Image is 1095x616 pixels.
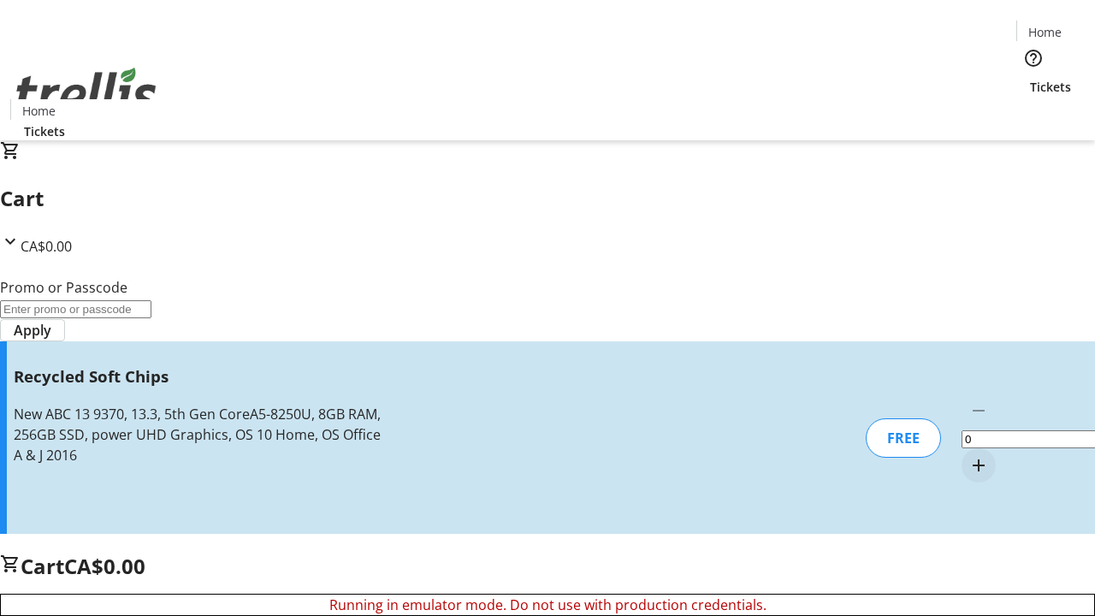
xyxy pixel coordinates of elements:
span: CA$0.00 [64,552,145,580]
span: Tickets [1030,78,1071,96]
span: Home [1028,23,1062,41]
span: Apply [14,320,51,341]
button: Cart [1016,96,1051,130]
button: Increment by one [962,448,996,483]
span: Tickets [24,122,65,140]
a: Tickets [1016,78,1085,96]
div: New ABC 13 9370, 13.3, 5th Gen CoreA5-8250U, 8GB RAM, 256GB SSD, power UHD Graphics, OS 10 Home, ... [14,404,388,465]
span: CA$0.00 [21,237,72,256]
div: FREE [866,418,941,458]
img: Orient E2E Organization KGk6gSvObC's Logo [10,49,163,134]
a: Tickets [10,122,79,140]
span: Home [22,102,56,120]
a: Home [11,102,66,120]
a: Home [1017,23,1072,41]
button: Help [1016,41,1051,75]
h3: Recycled Soft Chips [14,364,388,388]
